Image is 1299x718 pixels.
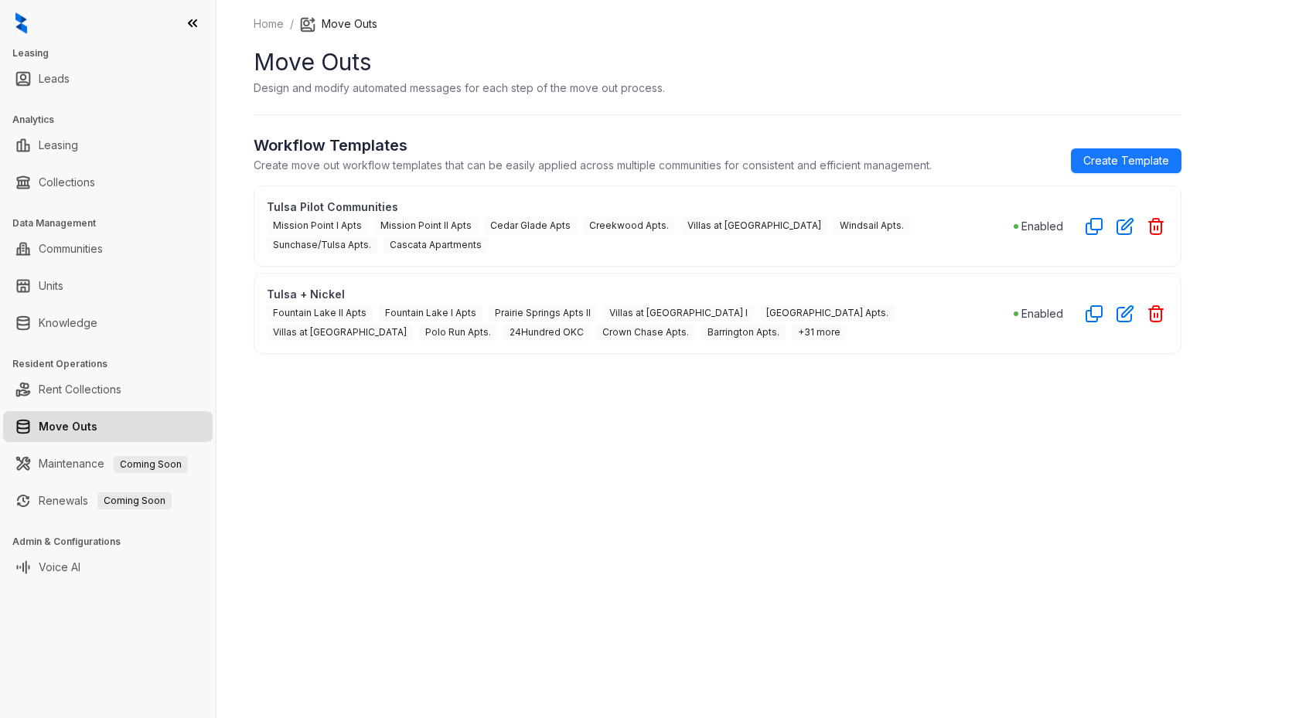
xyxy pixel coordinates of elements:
span: Mission Point I Apts [267,217,368,234]
span: Sunchase/Tulsa Apts. [267,236,377,254]
a: Units [39,271,63,301]
span: Fountain Lake II Apts [267,305,373,322]
img: logo [15,12,27,34]
span: Barrington Apts. [701,324,786,341]
li: Move Outs [300,15,377,32]
span: Fountain Lake I Apts [379,305,482,322]
h1: Move Outs [254,45,1181,80]
li: Renewals [3,485,213,516]
li: Knowledge [3,308,213,339]
span: Coming Soon [114,456,188,473]
span: Coming Soon [97,492,172,509]
li: Leasing [3,130,213,161]
a: Home [251,15,287,32]
p: Create move out workflow templates that can be easily applied across multiple communities for con... [254,157,932,173]
h3: Analytics [12,113,216,127]
p: Tulsa + Nickel [267,286,1014,302]
li: / [290,15,294,32]
span: [GEOGRAPHIC_DATA] Apts. [760,305,895,322]
a: Rent Collections [39,374,121,405]
p: Design and modify automated messages for each step of the move out process. [254,80,665,96]
span: Villas at [GEOGRAPHIC_DATA] [681,217,827,234]
h3: Data Management [12,216,216,230]
li: Communities [3,233,213,264]
span: 24Hundred OKC [503,324,590,341]
span: Windsail Apts. [834,217,910,234]
span: Mission Point II Apts [374,217,478,234]
a: Voice AI [39,552,80,583]
a: Move Outs [39,411,97,442]
a: Leads [39,63,70,94]
li: Collections [3,167,213,198]
li: Maintenance [3,448,213,479]
a: Collections [39,167,95,198]
span: Villas at [GEOGRAPHIC_DATA] I [603,305,754,322]
p: Tulsa Pilot Communities [267,199,1014,215]
a: Leasing [39,130,78,161]
span: Polo Run Apts. [419,324,497,341]
span: Crown Chase Apts. [596,324,695,341]
p: Enabled [1021,305,1063,322]
h3: Leasing [12,46,216,60]
span: Cedar Glade Apts [484,217,577,234]
h2: Workflow Templates [254,134,932,157]
li: Voice AI [3,552,213,583]
span: Creekwood Apts. [583,217,675,234]
a: Communities [39,233,103,264]
span: Villas at [GEOGRAPHIC_DATA] [267,324,413,341]
span: +31 more [792,324,847,341]
span: Create Template [1083,152,1169,169]
li: Move Outs [3,411,213,442]
h3: Resident Operations [12,357,216,371]
li: Units [3,271,213,301]
a: Knowledge [39,308,97,339]
a: Create Template [1071,148,1181,173]
span: Prairie Springs Apts II [489,305,597,322]
a: RenewalsComing Soon [39,485,172,516]
li: Leads [3,63,213,94]
h3: Admin & Configurations [12,535,216,549]
span: Cascata Apartments [384,236,488,254]
li: Rent Collections [3,374,213,405]
p: Enabled [1021,218,1063,234]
